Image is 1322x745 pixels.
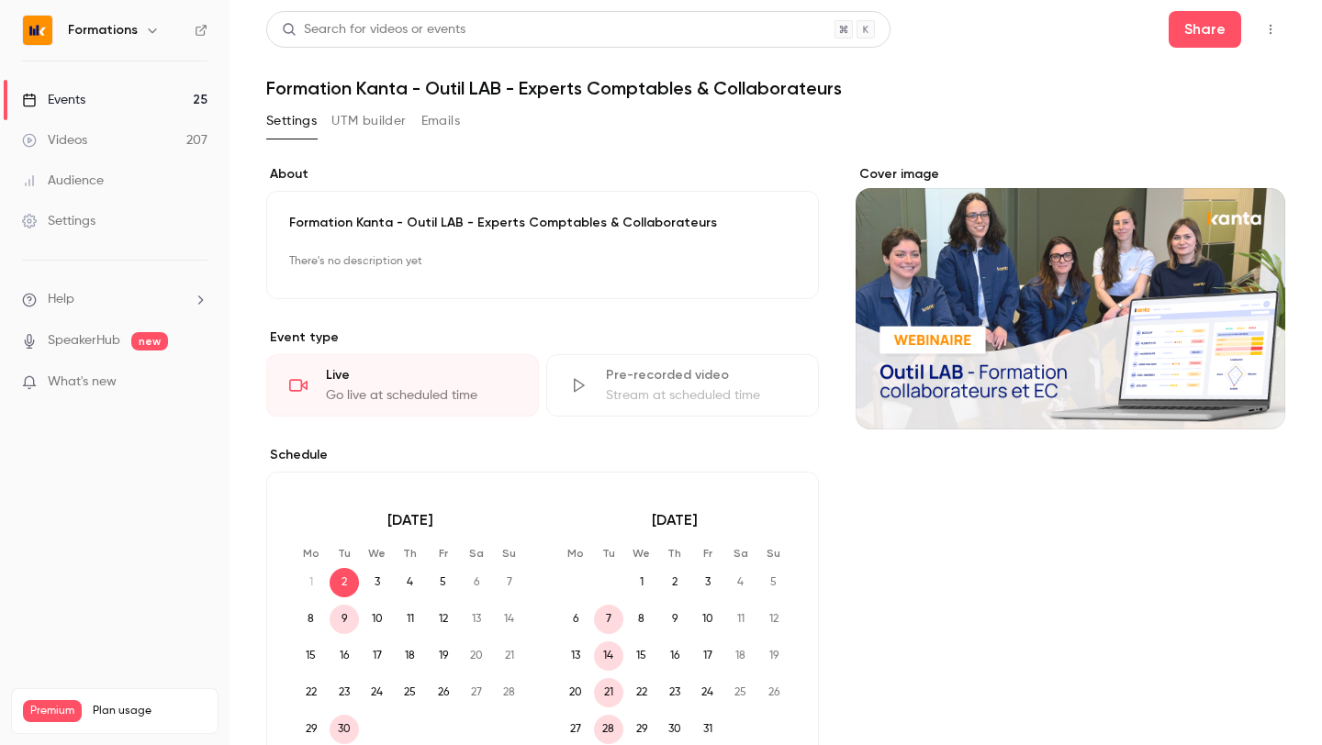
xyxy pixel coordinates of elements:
[22,290,207,309] li: help-dropdown-opener
[627,715,656,744] span: 29
[594,605,623,634] span: 7
[23,700,82,722] span: Premium
[693,641,723,671] span: 17
[495,568,524,597] span: 7
[627,568,656,597] span: 1
[68,21,138,39] h6: Formations
[22,172,104,190] div: Audience
[462,678,491,707] span: 27
[627,678,656,707] span: 22
[297,568,326,597] span: 1
[282,20,465,39] div: Search for videos or events
[330,568,359,597] span: 2
[363,678,392,707] span: 24
[856,165,1285,183] label: Cover image
[297,509,524,531] p: [DATE]
[495,678,524,707] span: 28
[396,568,425,597] span: 4
[627,546,656,561] p: We
[759,568,789,597] span: 5
[660,546,689,561] p: Th
[594,715,623,744] span: 28
[331,106,406,136] button: UTM builder
[396,678,425,707] span: 25
[759,546,789,561] p: Su
[22,91,85,109] div: Events
[429,605,458,634] span: 12
[93,704,207,718] span: Plan usage
[396,546,425,561] p: Th
[429,546,458,561] p: Fr
[429,568,458,597] span: 5
[693,546,723,561] p: Fr
[22,131,87,150] div: Videos
[726,568,756,597] span: 4
[266,77,1285,99] h1: Formation Kanta - Outil LAB - Experts Comptables & Collaborateurs
[660,568,689,597] span: 2
[297,546,326,561] p: Mo
[396,605,425,634] span: 11
[330,641,359,671] span: 16
[561,678,590,707] span: 20
[396,641,425,671] span: 18
[185,374,207,391] iframe: Noticeable Trigger
[363,568,392,597] span: 3
[266,106,317,136] button: Settings
[726,641,756,671] span: 18
[266,446,819,464] p: Schedule
[759,641,789,671] span: 19
[561,546,590,561] p: Mo
[627,605,656,634] span: 8
[660,605,689,634] span: 9
[429,678,458,707] span: 26
[660,678,689,707] span: 23
[297,715,326,744] span: 29
[594,546,623,561] p: Tu
[462,605,491,634] span: 13
[363,641,392,671] span: 17
[561,641,590,671] span: 13
[48,290,74,309] span: Help
[266,165,819,183] label: About
[289,247,796,276] p: There's no description yet
[297,641,326,671] span: 15
[1169,11,1241,48] button: Share
[495,546,524,561] p: Su
[289,214,796,232] p: Formation Kanta - Outil LAB - Experts Comptables & Collaborateurs
[726,678,756,707] span: 25
[660,641,689,671] span: 16
[856,165,1285,429] section: Cover image
[627,641,656,671] span: 15
[594,678,623,707] span: 21
[421,106,460,136] button: Emails
[726,546,756,561] p: Sa
[495,641,524,671] span: 21
[693,605,723,634] span: 10
[462,641,491,671] span: 20
[48,331,120,350] a: SpeakerHub
[606,366,796,384] div: Pre-recorded video
[266,328,819,347] p: Event type
[330,546,359,561] p: Tu
[330,678,359,707] span: 23
[429,641,458,671] span: 19
[326,366,516,384] div: Live
[23,16,52,45] img: Formations
[297,678,326,707] span: 22
[726,605,756,634] span: 11
[462,568,491,597] span: 6
[561,509,789,531] p: [DATE]
[330,605,359,634] span: 9
[495,605,524,634] span: 14
[297,605,326,634] span: 8
[22,212,95,230] div: Settings
[330,715,359,744] span: 30
[48,372,117,392] span: What's new
[693,678,723,707] span: 24
[131,332,168,350] span: new
[660,715,689,744] span: 30
[759,605,789,634] span: 12
[693,715,723,744] span: 31
[363,546,392,561] p: We
[594,641,623,671] span: 14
